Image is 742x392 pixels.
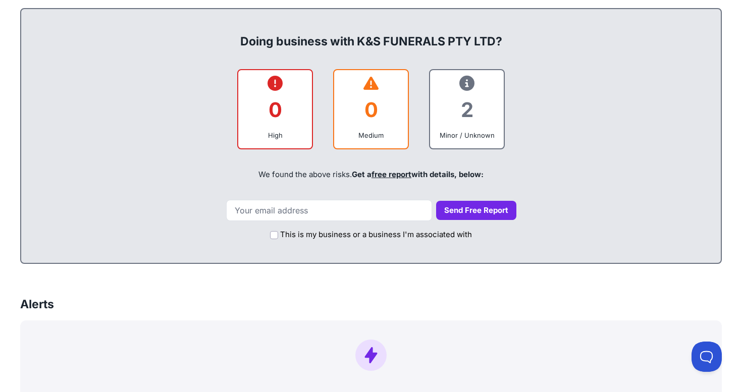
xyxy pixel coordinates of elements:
[246,89,304,130] div: 0
[372,170,411,179] a: free report
[20,296,54,312] h3: Alerts
[31,157,711,192] div: We found the above risks.
[342,130,400,140] div: Medium
[436,201,516,220] button: Send Free Report
[352,170,484,179] span: Get a with details, below:
[280,229,472,241] label: This is my business or a business I'm associated with
[342,89,400,130] div: 0
[692,342,722,372] iframe: Toggle Customer Support
[246,130,304,140] div: High
[31,17,711,49] div: Doing business with K&S FUNERALS PTY LTD?
[438,130,496,140] div: Minor / Unknown
[438,89,496,130] div: 2
[226,200,432,221] input: Your email address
